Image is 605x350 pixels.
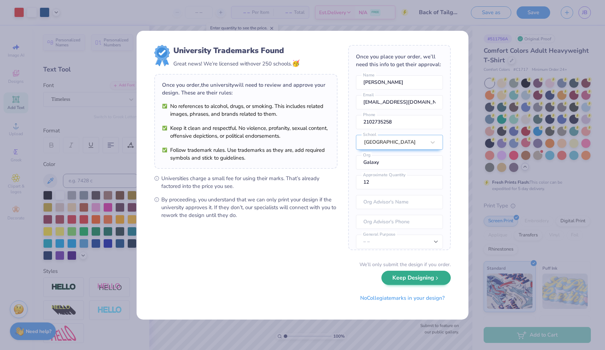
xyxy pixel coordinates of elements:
[381,271,451,285] button: Keep Designing
[173,59,300,68] div: Great news! We’re licensed with over 250 schools.
[154,45,170,66] img: license-marks-badge.png
[292,59,300,68] span: 🥳
[356,115,443,129] input: Phone
[162,124,330,140] li: Keep it clean and respectful. No violence, profanity, sexual content, offensive depictions, or po...
[359,261,451,268] div: We’ll only submit the design if you order.
[354,291,451,305] button: NoCollegiatemarks in your design?
[173,45,300,56] div: University Trademarks Found
[161,196,338,219] span: By proceeding, you understand that we can only print your design if the university approves it. I...
[162,146,330,162] li: Follow trademark rules. Use trademarks as they are, add required symbols and stick to guidelines.
[356,75,443,90] input: Name
[356,195,443,209] input: Org Advisor's Name
[356,175,443,189] input: Approximate Quantity
[356,53,443,68] div: Once you place your order, we’ll need this info to get their approval:
[162,102,330,118] li: No references to alcohol, drugs, or smoking. This includes related images, phrases, and brands re...
[162,81,330,97] div: Once you order, the university will need to review and approve your design. These are their rules:
[356,95,443,109] input: Email
[356,215,443,229] input: Org Advisor's Phone
[161,174,338,190] span: Universities charge a small fee for using their marks. That’s already factored into the price you...
[356,155,443,170] input: Org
